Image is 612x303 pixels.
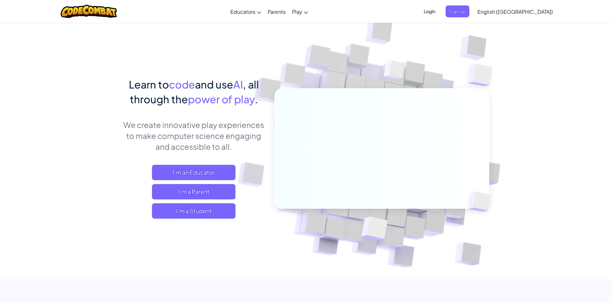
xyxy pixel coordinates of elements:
span: Learn to [129,78,169,91]
span: Educators [230,8,255,15]
button: Login [420,5,439,17]
span: Play [292,8,302,15]
span: power of play [188,93,255,105]
p: We create innovative play experiences to make computer science engaging and accessible to all. [123,119,265,152]
button: Sign Up [446,5,469,17]
a: I'm a Parent [152,184,235,199]
button: I'm a Student [152,203,235,219]
img: Overlap cubes [455,48,510,102]
span: English ([GEOGRAPHIC_DATA]) [477,8,553,15]
img: Overlap cubes [457,178,506,225]
span: code [169,78,195,91]
a: Parents [264,3,289,20]
a: Educators [227,3,264,20]
img: Overlap cubes [371,48,418,96]
span: AI [233,78,243,91]
a: Play [289,3,311,20]
img: Overlap cubes [345,203,403,256]
a: I'm an Educator [152,165,235,180]
span: . [255,93,258,105]
span: and use [195,78,233,91]
img: CodeCombat logo [61,5,117,18]
a: English ([GEOGRAPHIC_DATA]) [474,3,556,20]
